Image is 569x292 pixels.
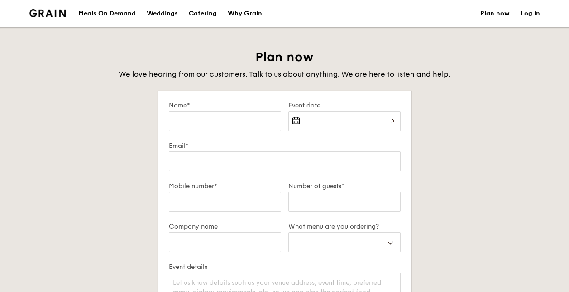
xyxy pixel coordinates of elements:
span: We love hearing from our customers. Talk to us about anything. We are here to listen and help. [119,70,450,78]
label: Name* [169,102,281,109]
span: Plan now [255,49,314,65]
a: Logotype [29,9,66,17]
label: Mobile number* [169,182,281,190]
img: Grain [29,9,66,17]
label: Company name [169,223,281,230]
label: What menu are you ordering? [288,223,401,230]
label: Event date [288,102,401,109]
label: Number of guests* [288,182,401,190]
label: Email* [169,142,401,150]
label: Event details [169,263,401,271]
